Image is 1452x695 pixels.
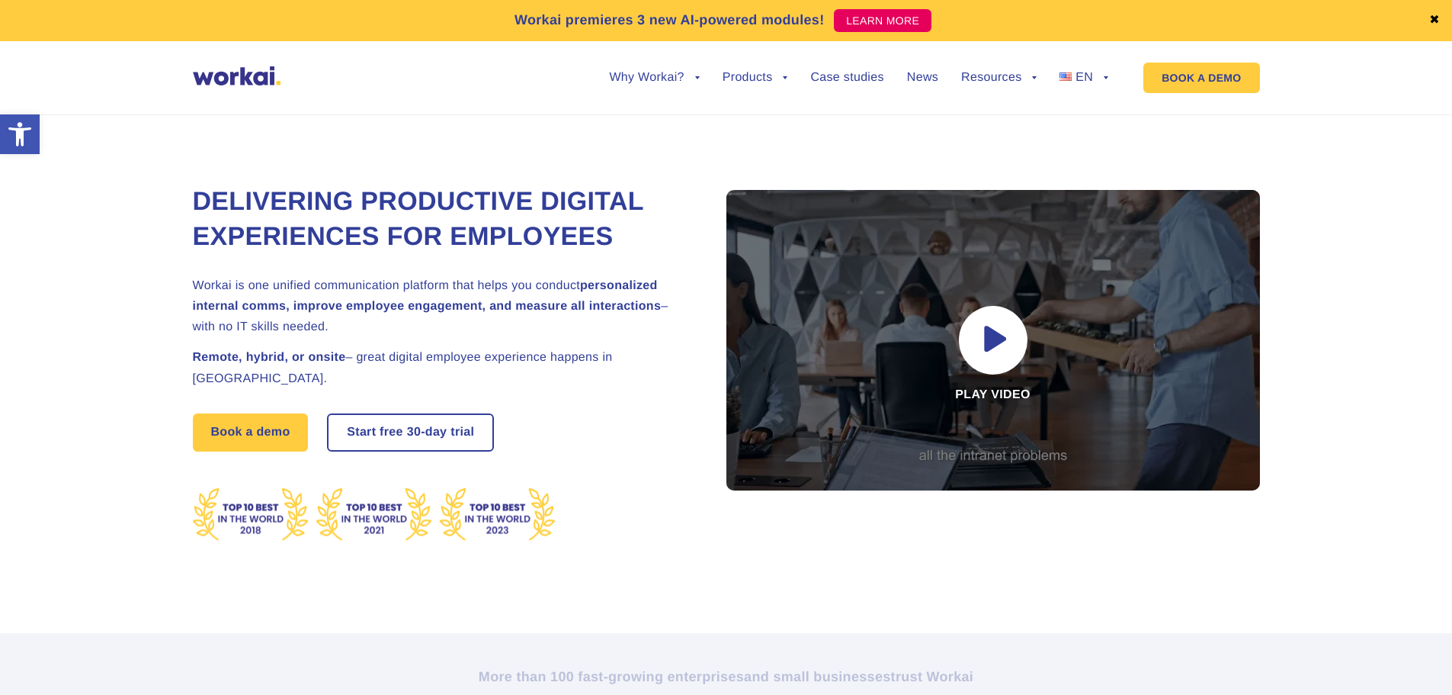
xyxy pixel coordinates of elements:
strong: Remote, hybrid, or onsite [193,351,346,364]
a: Why Workai? [609,72,699,84]
a: BOOK A DEMO [1143,63,1259,93]
a: Resources [961,72,1037,84]
div: Play video [726,190,1260,491]
a: Products [723,72,788,84]
a: Start free30-daytrial [329,415,492,450]
h2: – great digital employee experience happens in [GEOGRAPHIC_DATA]. [193,347,688,388]
a: News [907,72,938,84]
span: EN [1075,71,1093,84]
i: 30-day [407,426,447,439]
h1: Delivering Productive Digital Experiences for Employees [193,185,688,255]
a: ✖ [1429,14,1440,27]
p: Workai premieres 3 new AI-powered modules! [514,10,825,31]
a: Case studies [810,72,883,84]
i: and small businesses [744,669,890,684]
a: LEARN MORE [834,9,931,32]
h2: Workai is one unified communication platform that helps you conduct – with no IT skills needed. [193,275,688,338]
a: Book a demo [193,413,309,452]
h2: More than 100 fast-growing enterprises trust Workai [303,668,1149,686]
